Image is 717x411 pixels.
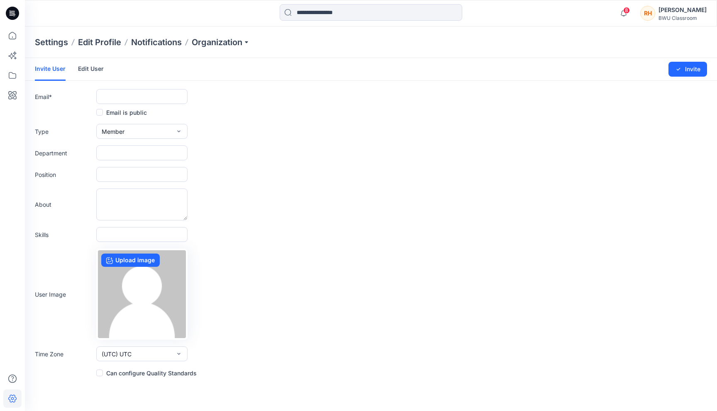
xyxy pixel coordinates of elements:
button: Invite [668,62,707,77]
p: Settings [35,36,68,48]
span: Member [102,127,124,136]
label: Department [35,149,93,157]
label: Time Zone [35,350,93,358]
label: User Image [35,290,93,299]
button: (UTC) UTC [96,346,188,361]
button: Member [96,124,188,139]
a: Edit Profile [78,36,121,48]
span: 8 [623,7,630,14]
label: About [35,200,93,209]
label: Email [35,92,93,101]
div: RH [640,6,655,21]
label: Upload image [101,254,160,267]
a: Edit User [78,58,104,80]
div: BWU Classroom [658,15,707,21]
label: Type [35,127,93,136]
div: [PERSON_NAME] [658,5,707,15]
label: Can configure Quality Standards [96,368,197,378]
label: Email is public [96,107,147,117]
label: Skills [35,230,93,239]
span: (UTC) UTC [102,350,132,358]
label: Position [35,170,93,179]
a: Notifications [131,36,182,48]
a: Invite User [35,58,66,81]
img: no-profile.png [98,250,186,338]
